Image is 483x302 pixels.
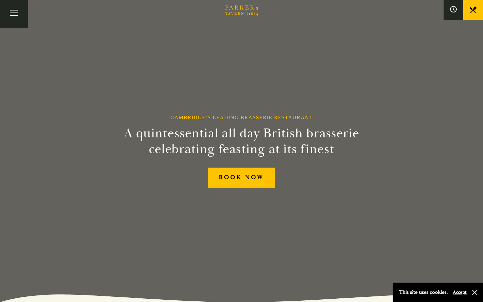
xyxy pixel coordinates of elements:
a: BOOK NOW [208,168,275,188]
button: Close and accept [471,289,478,296]
h1: Cambridge’s Leading Brasserie Restaurant [171,114,313,121]
button: Accept [453,289,467,295]
h2: A quintessential all day British brasserie celebrating feasting at its finest [92,126,391,157]
p: This site uses cookies. [399,288,448,297]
